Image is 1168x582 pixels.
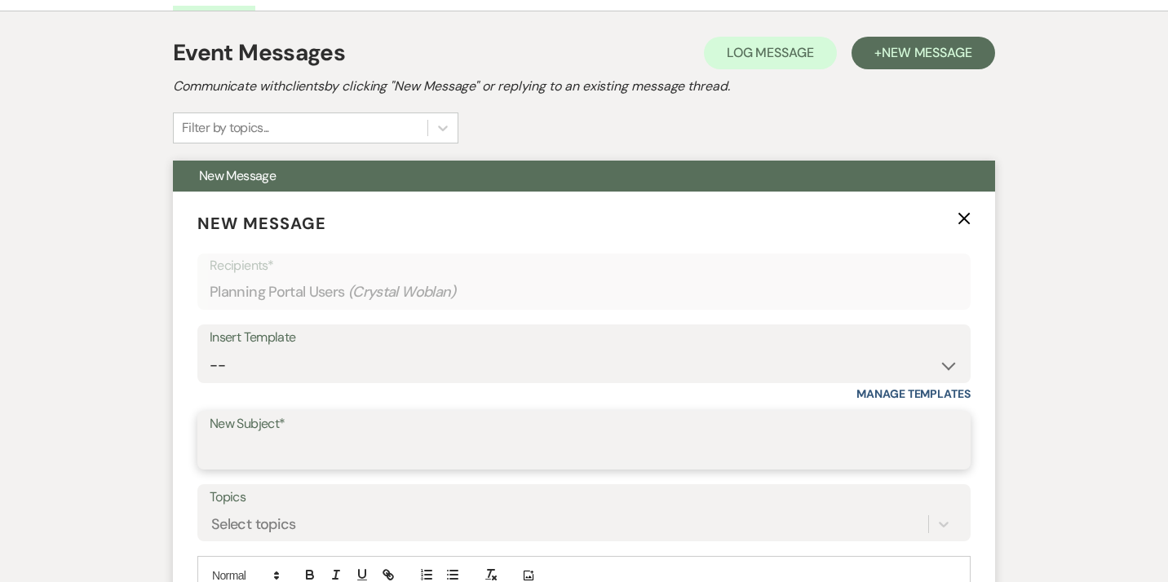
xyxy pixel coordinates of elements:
span: New Message [882,44,972,61]
div: Planning Portal Users [210,276,958,308]
div: Select topics [211,514,296,536]
h1: Event Messages [173,36,345,70]
div: Filter by topics... [182,118,269,138]
a: Manage Templates [856,386,971,401]
label: New Subject* [210,412,958,436]
button: +New Message [852,37,995,69]
p: Recipients* [210,255,958,276]
span: New Message [197,213,326,234]
h2: Communicate with clients by clicking "New Message" or replying to an existing message thread. [173,77,995,96]
span: New Message [199,167,276,184]
button: Log Message [704,37,837,69]
div: Insert Template [210,326,958,350]
span: ( Crystal Woblan ) [348,281,458,303]
span: Log Message [727,44,814,61]
label: Topics [210,486,958,509]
